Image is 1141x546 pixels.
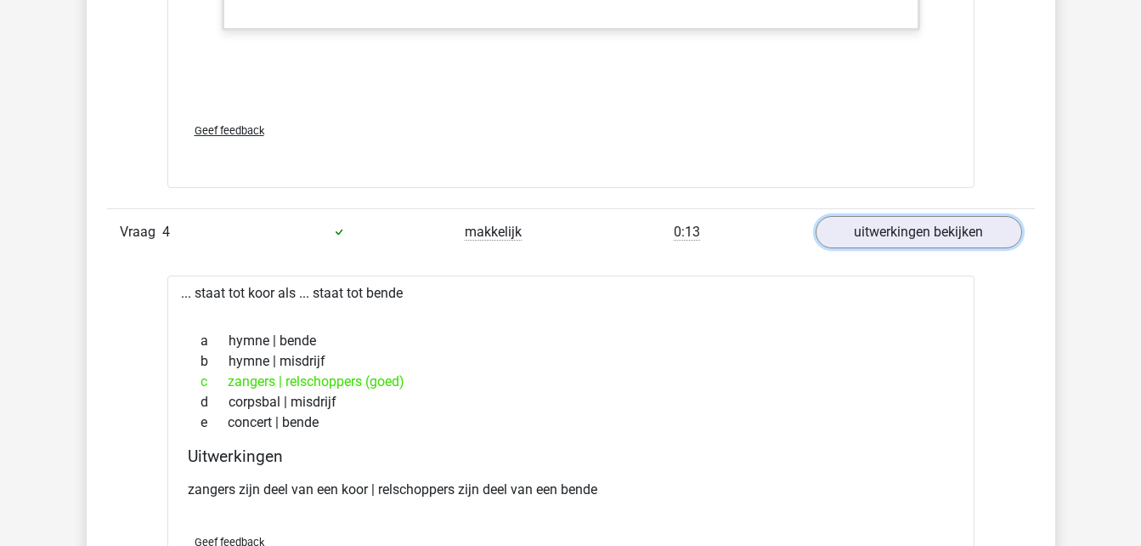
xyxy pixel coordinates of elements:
span: b [201,351,229,372]
span: d [201,392,229,412]
span: Vraag [120,222,162,242]
span: 4 [162,224,170,240]
div: zangers | relschoppers (goed) [188,372,954,392]
div: concert | bende [188,412,954,433]
p: zangers zijn deel van een koor | relschoppers zijn deel van een bende [188,480,954,500]
div: hymne | bende [188,331,954,351]
span: makkelijk [465,224,522,241]
a: uitwerkingen bekijken [816,216,1022,248]
span: Geef feedback [195,124,264,137]
span: a [201,331,229,351]
div: corpsbal | misdrijf [188,392,954,412]
div: hymne | misdrijf [188,351,954,372]
span: 0:13 [674,224,700,241]
span: c [201,372,228,392]
span: e [201,412,228,433]
h4: Uitwerkingen [188,446,954,466]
